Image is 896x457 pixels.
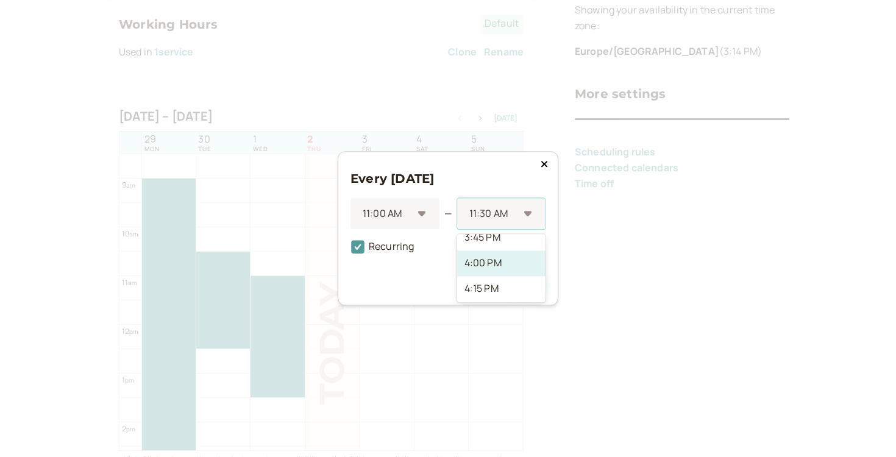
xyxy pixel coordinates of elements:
div: 4:15 PM [457,276,546,302]
div: 3:45 PM [457,225,546,250]
div: 4:00 PM [457,250,546,276]
iframe: Chat Widget [835,399,896,457]
h3: Every [DATE] [350,169,546,188]
div: — [444,206,452,222]
div: 4:30 PM [457,302,546,327]
span: Recurring [350,240,414,253]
